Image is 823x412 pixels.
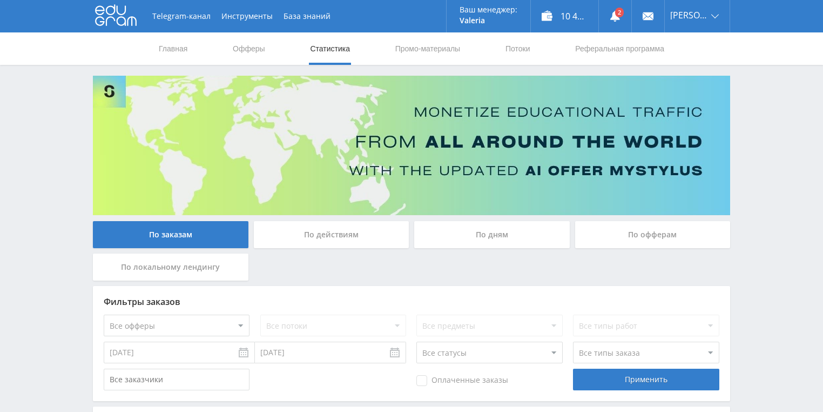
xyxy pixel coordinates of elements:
[93,254,248,281] div: По локальному лендингу
[104,297,719,307] div: Фильтры заказов
[414,221,570,248] div: По дням
[309,32,351,65] a: Статистика
[158,32,188,65] a: Главная
[573,369,719,390] div: Применить
[460,5,517,14] p: Ваш менеджер:
[93,76,730,215] img: Banner
[670,11,708,19] span: [PERSON_NAME]
[254,221,409,248] div: По действиям
[460,16,517,25] p: Valeria
[104,369,249,390] input: Все заказчики
[575,221,731,248] div: По офферам
[504,32,531,65] a: Потоки
[394,32,461,65] a: Промо-материалы
[574,32,665,65] a: Реферальная программа
[232,32,266,65] a: Офферы
[416,375,508,386] span: Оплаченные заказы
[93,221,248,248] div: По заказам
